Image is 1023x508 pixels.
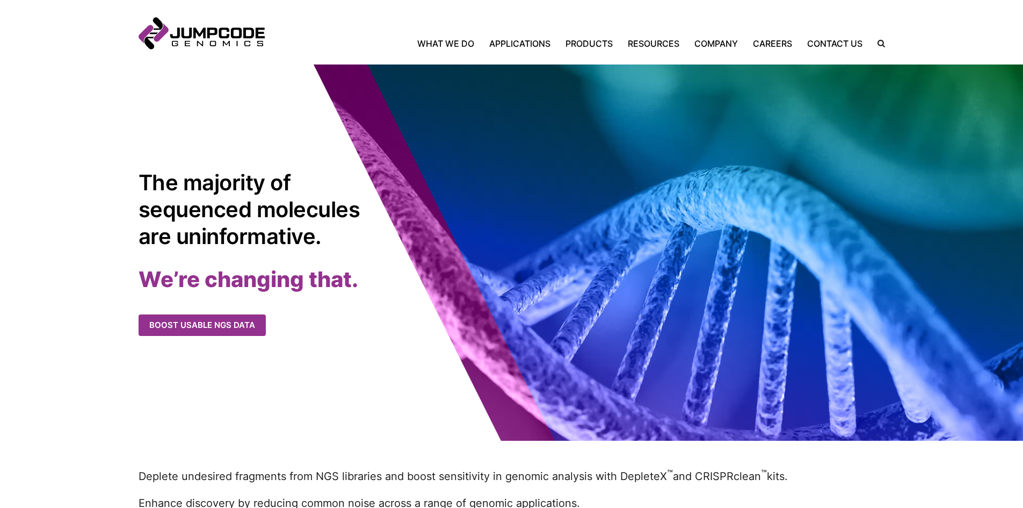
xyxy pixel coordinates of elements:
a: What We Do [417,37,482,50]
sup: ™ [761,469,767,478]
a: Contact Us [800,37,870,50]
a: Careers [745,37,800,50]
a: Company [687,37,745,50]
nav: Primary Navigation [265,37,870,50]
a: Applications [482,37,558,50]
label: Search the site. [870,40,885,47]
a: Products [558,37,620,50]
h1: The majority of sequenced molecules are uninformative. [139,169,367,250]
a: Resources [620,37,687,50]
sup: ™ [667,469,673,478]
a: Boost usable NGS data [139,314,266,337]
p: Deplete undesired fragments from NGS libraries and boost sensitivity in genomic analysis with Dep... [139,468,885,484]
h2: We’re changing that. [139,266,512,293]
